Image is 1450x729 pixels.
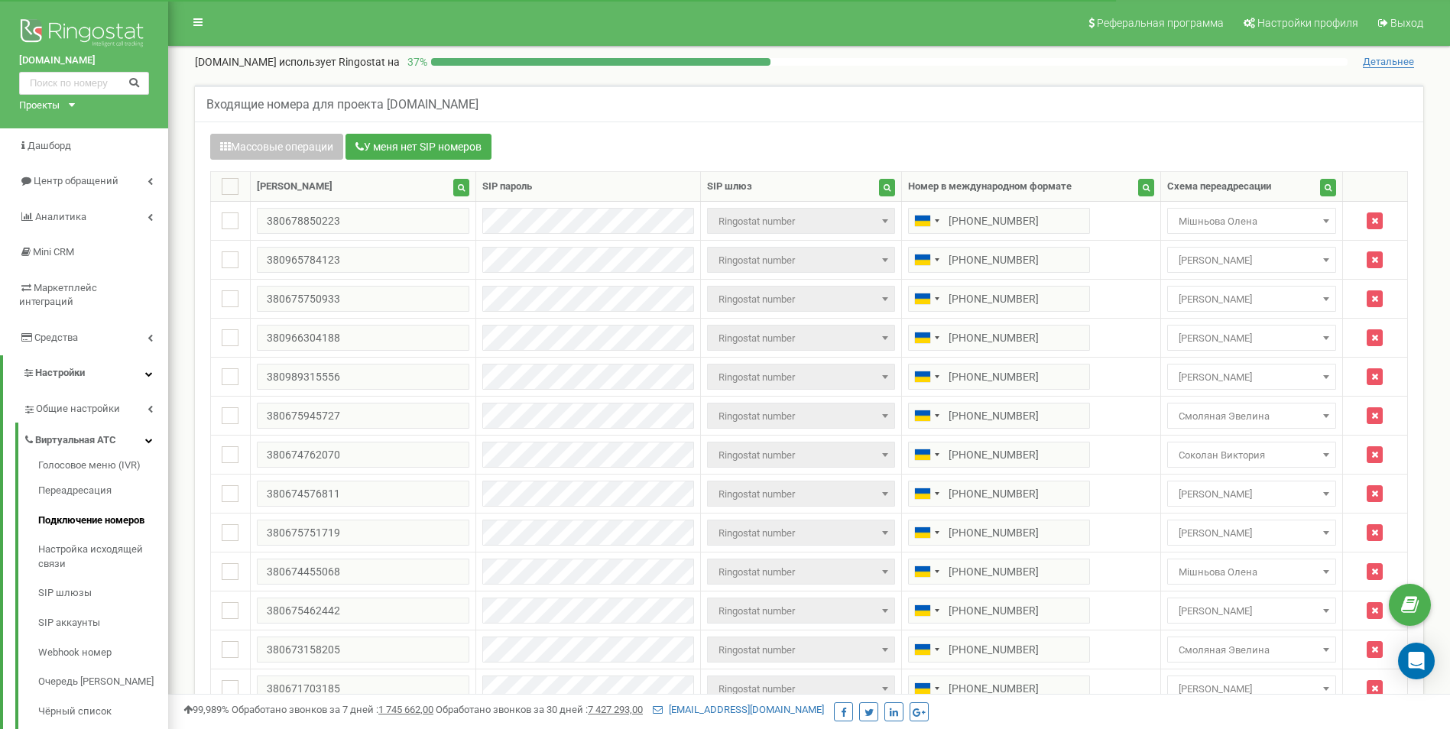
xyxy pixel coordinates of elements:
span: Смоляная Эвелина [1167,403,1335,429]
span: Аналитика [35,211,86,222]
div: Telephone country code [909,598,944,623]
span: Ringostat number [707,286,895,312]
div: Telephone country code [909,520,944,545]
input: 050 123 4567 [908,676,1090,701]
input: Поиск по номеру [19,72,149,95]
div: Номер в международном формате [908,180,1072,194]
span: Смоляная Эвелина [1167,637,1335,663]
span: Центр обращений [34,175,118,186]
span: Ringostat number [712,367,890,388]
span: 99,989% [183,704,229,715]
input: 050 123 4567 [908,520,1090,546]
span: Настройки профиля [1257,17,1358,29]
span: Смоляная Эвелина [1173,640,1330,661]
input: 050 123 4567 [908,403,1090,429]
a: [EMAIL_ADDRESS][DOMAIN_NAME] [653,704,824,715]
div: Telephone country code [909,403,944,428]
span: Мішньова Олена [1167,559,1335,585]
span: Грищенко Вита [1167,598,1335,624]
span: Ringostat number [707,481,895,507]
div: Telephone country code [909,326,944,350]
span: Гончарова Валерія [1173,250,1330,271]
a: Webhook номер [38,638,168,668]
div: SIP шлюз [707,180,752,194]
input: 050 123 4567 [908,442,1090,468]
div: [PERSON_NAME] [257,180,332,194]
span: Ringostat number [707,676,895,701]
span: Средства [34,332,78,343]
p: [DOMAIN_NAME] [195,54,400,70]
span: Реферальная программа [1097,17,1224,29]
span: Мішньова Олена [1167,208,1335,234]
span: Ringostat number [712,640,890,661]
h5: Входящие номера для проекта [DOMAIN_NAME] [206,98,478,112]
a: Настройки [3,355,168,391]
span: Олена Федорова [1167,676,1335,701]
span: Соколан Виктория [1167,442,1335,468]
input: 050 123 4567 [908,208,1090,234]
div: Telephone country code [909,364,944,389]
a: Очередь [PERSON_NAME] [38,667,168,697]
input: 050 123 4567 [908,286,1090,312]
span: Ringostat number [707,364,895,390]
span: Виртуальная АТС [35,433,116,448]
a: Виртуальная АТС [23,423,168,454]
span: Ringostat number [712,484,890,505]
span: Дегнера Мирослава [1173,367,1330,388]
span: Соколан Виктория [1173,445,1330,466]
button: Массовые операции [210,134,343,160]
span: Грищенко Вита [1173,601,1330,622]
div: Telephone country code [909,676,944,701]
span: Ringostat number [712,289,890,310]
div: Telephone country code [909,209,944,233]
span: Маркетплейс интеграций [19,282,97,308]
span: Ringostat number [712,445,890,466]
span: Алена Бавыко [1173,523,1330,544]
span: Дашборд [28,140,71,151]
a: Подключение номеров [38,506,168,536]
img: Ringostat logo [19,15,149,53]
a: SIP аккаунты [38,608,168,638]
span: Ringostat number [712,601,890,622]
div: Telephone country code [909,559,944,584]
a: Переадресация [38,476,168,506]
span: использует Ringostat на [279,56,400,68]
span: Ringostat number [707,208,895,234]
input: 050 123 4567 [908,637,1090,663]
span: Алена Бавыко [1167,520,1335,546]
span: Ringostat number [707,247,895,273]
span: Ringostat number [712,679,890,700]
div: Telephone country code [909,442,944,467]
a: Настройка исходящей связи [38,535,168,578]
input: 050 123 4567 [908,364,1090,390]
span: Обработано звонков за 7 дней : [232,704,433,715]
span: Юнак Анна [1173,484,1330,505]
span: Ringostat number [707,403,895,429]
span: Юнак Анна [1167,481,1335,507]
span: Ringostat number [707,520,895,546]
span: Детальнее [1363,56,1414,68]
div: Open Intercom Messenger [1398,643,1435,679]
span: Ringostat number [712,562,890,583]
span: Выход [1390,17,1423,29]
span: Ringostat number [707,637,895,663]
span: Ringostat number [712,406,890,427]
div: Telephone country code [909,287,944,311]
span: Mini CRM [33,246,74,258]
input: 050 123 4567 [908,325,1090,351]
span: Олена Федорова [1173,679,1330,700]
span: Общие настройки [36,402,120,416]
span: Смоляная Эвелина [1173,406,1330,427]
p: 37 % [400,54,431,70]
div: Проекты [19,99,60,113]
a: Чёрный список [38,697,168,727]
span: Шевчук Виктория [1173,289,1330,310]
input: 050 123 4567 [908,481,1090,507]
button: У меня нет SIP номеров [345,134,491,160]
span: Настройки [35,367,85,378]
span: Ringostat number [707,442,895,468]
input: 050 123 4567 [908,559,1090,585]
span: Шевчук Виктория [1167,286,1335,312]
a: [DOMAIN_NAME] [19,53,149,68]
span: Ringostat number [707,325,895,351]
